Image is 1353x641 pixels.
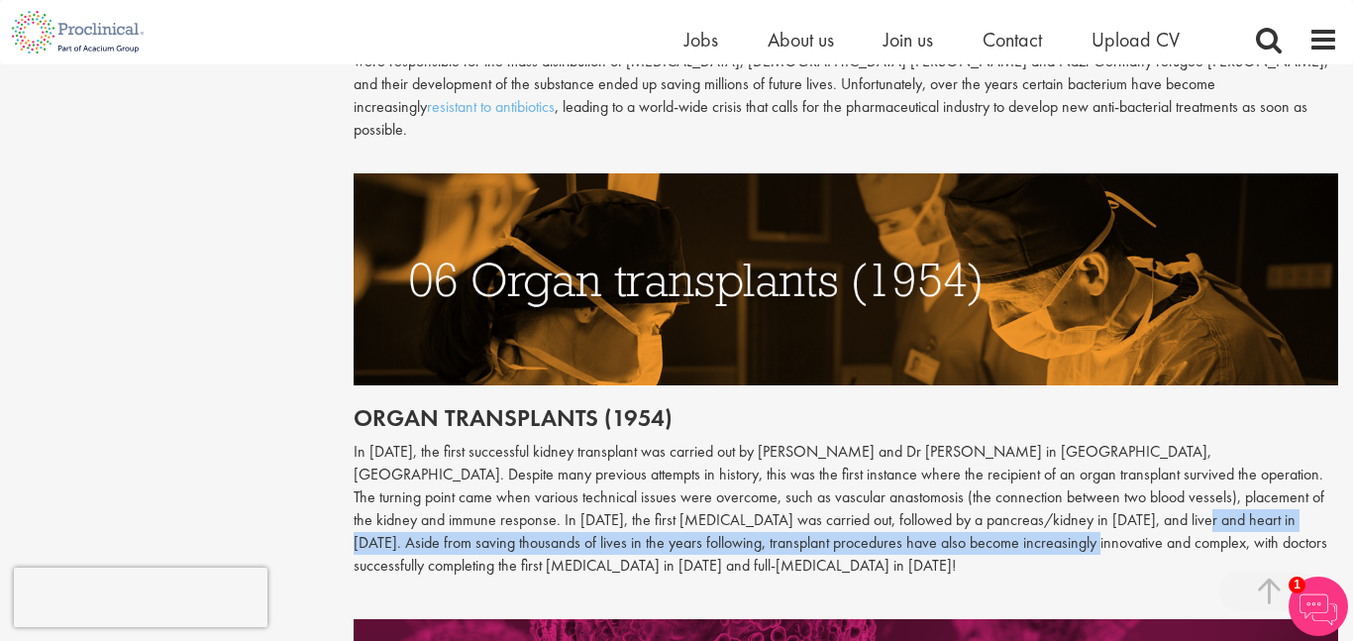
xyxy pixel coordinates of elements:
[1289,577,1348,636] img: Chatbot
[983,27,1042,53] a: Contact
[884,27,933,53] a: Join us
[427,96,555,117] a: resistant to antibiotics
[14,568,267,627] iframe: reCAPTCHA
[1092,27,1180,53] a: Upload CV
[354,405,1339,431] h2: Organ transplants (1954)
[1289,577,1305,593] span: 1
[684,27,718,53] a: Jobs
[768,27,834,53] a: About us
[354,441,1339,577] p: In [DATE], the first successful kidney transplant was carried out by [PERSON_NAME] and Dr [PERSON...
